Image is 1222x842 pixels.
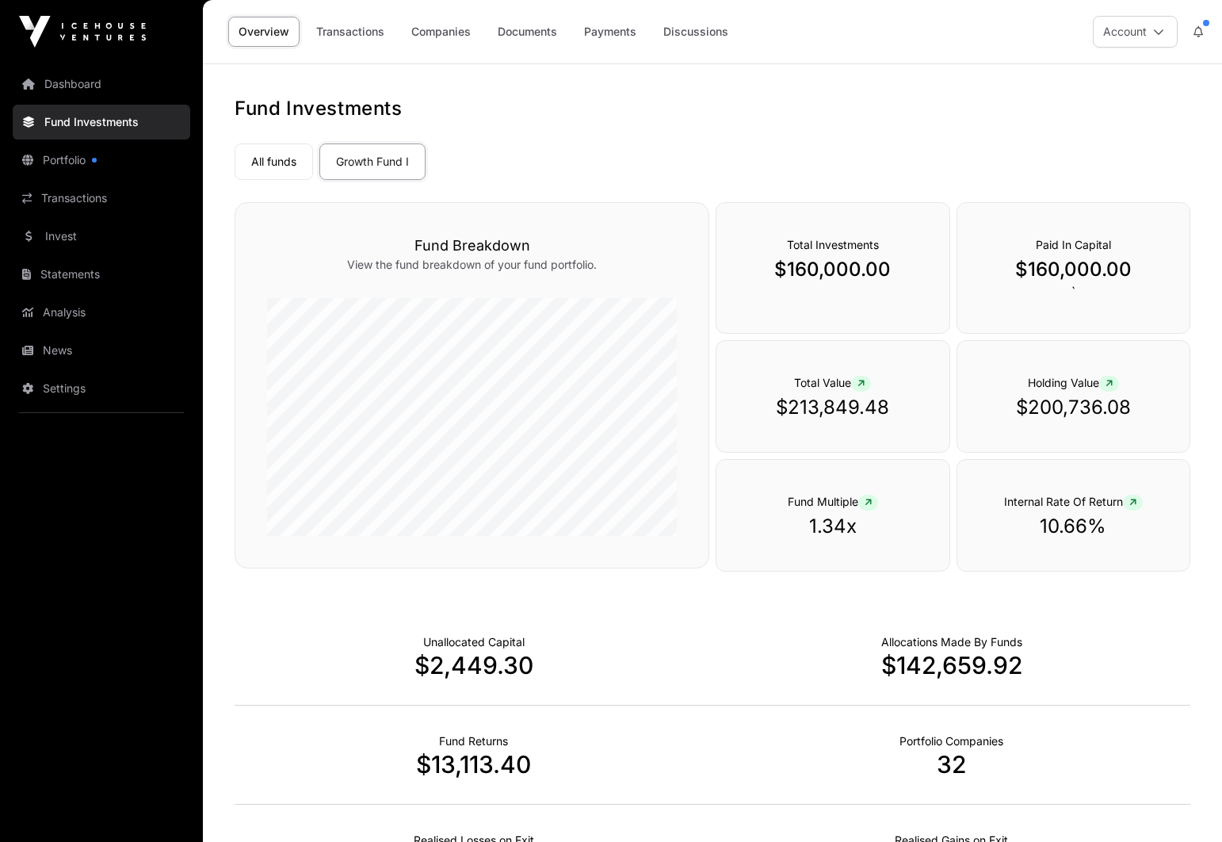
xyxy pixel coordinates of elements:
[487,17,567,47] a: Documents
[13,333,190,368] a: News
[899,733,1003,749] p: Number of Companies Deployed Into
[267,235,677,257] h3: Fund Breakdown
[13,219,190,254] a: Invest
[653,17,739,47] a: Discussions
[788,495,878,508] span: Fund Multiple
[19,16,146,48] img: Icehouse Ventures Logo
[1143,766,1222,842] iframe: Chat Widget
[712,651,1190,679] p: $142,659.92
[989,514,1158,539] p: 10.66%
[306,17,395,47] a: Transactions
[957,202,1190,334] div: `
[989,257,1158,282] p: $160,000.00
[794,376,871,389] span: Total Value
[13,105,190,140] a: Fund Investments
[1093,16,1178,48] button: Account
[235,144,313,180] a: All funds
[423,634,525,650] p: Cash not yet allocated
[1028,376,1119,389] span: Holding Value
[267,257,677,273] p: View the fund breakdown of your fund portfolio.
[13,295,190,330] a: Analysis
[881,634,1022,650] p: Capital Deployed Into Companies
[13,143,190,178] a: Portfolio
[13,257,190,292] a: Statements
[235,750,712,779] p: $13,113.40
[235,651,712,679] p: $2,449.30
[401,17,481,47] a: Companies
[1004,495,1143,508] span: Internal Rate Of Return
[748,514,917,539] p: 1.34x
[748,395,917,420] p: $213,849.48
[439,733,508,749] p: Realised Returns from Funds
[787,238,879,251] span: Total Investments
[748,257,917,282] p: $160,000.00
[574,17,647,47] a: Payments
[13,371,190,406] a: Settings
[228,17,300,47] a: Overview
[13,181,190,216] a: Transactions
[989,395,1158,420] p: $200,736.08
[319,144,426,180] a: Growth Fund I
[712,750,1190,779] p: 32
[235,96,1190,121] h1: Fund Investments
[1036,238,1111,251] span: Paid In Capital
[13,67,190,101] a: Dashboard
